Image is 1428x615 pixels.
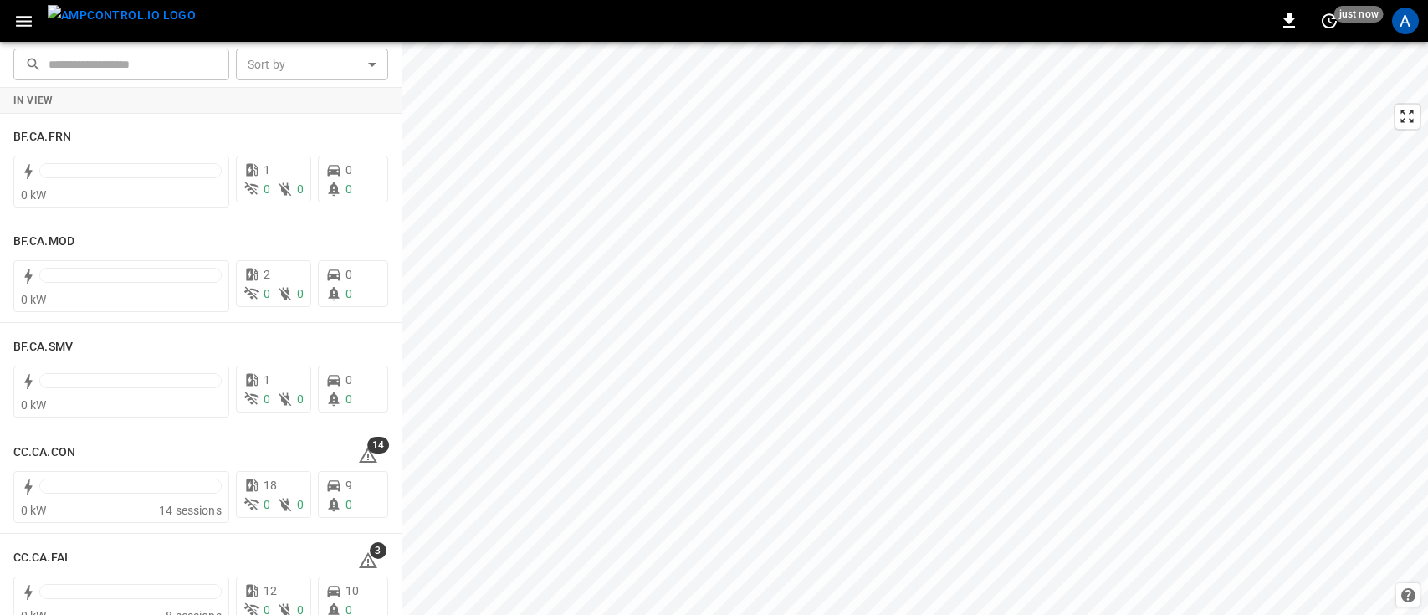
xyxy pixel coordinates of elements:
span: 0 kW [21,398,47,412]
span: 0 [345,163,352,177]
span: 0 kW [21,188,47,202]
span: 0 [264,392,270,406]
span: 0 [345,268,352,281]
span: 9 [345,479,352,492]
span: 0 kW [21,504,47,517]
canvas: Map [402,42,1428,615]
span: 1 [264,163,270,177]
span: 14 sessions [159,504,222,517]
h6: CC.CA.FAI [13,549,68,567]
span: 0 [297,498,304,511]
h6: CC.CA.CON [13,443,75,462]
h6: BF.CA.MOD [13,233,74,251]
span: 0 [264,287,270,300]
span: 2 [264,268,270,281]
span: 0 [297,392,304,406]
h6: BF.CA.FRN [13,128,71,146]
span: 0 [345,373,352,387]
span: 0 [345,287,352,300]
strong: In View [13,95,54,106]
span: 10 [345,584,359,597]
span: 0 [264,498,270,511]
span: 0 kW [21,293,47,306]
span: 0 [264,182,270,196]
button: set refresh interval [1316,8,1343,34]
span: 3 [370,542,386,559]
span: 14 [367,437,389,454]
span: 18 [264,479,277,492]
span: just now [1334,6,1384,23]
span: 12 [264,584,277,597]
h6: BF.CA.SMV [13,338,73,356]
span: 0 [345,182,352,196]
span: 1 [264,373,270,387]
span: 0 [345,498,352,511]
img: ampcontrol.io logo [48,5,196,26]
span: 0 [345,392,352,406]
span: 0 [297,287,304,300]
div: profile-icon [1392,8,1419,34]
span: 0 [297,182,304,196]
